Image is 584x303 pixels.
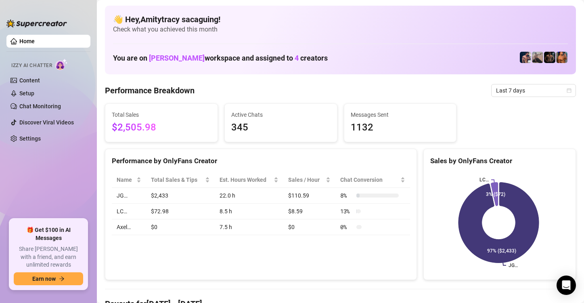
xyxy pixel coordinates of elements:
[231,110,331,119] span: Active Chats
[146,219,214,235] td: $0
[112,188,146,204] td: JG…
[113,25,568,34] span: Check what you achieved this month
[340,175,399,184] span: Chat Conversion
[430,156,569,166] div: Sales by OnlyFans Creator
[112,172,146,188] th: Name
[532,52,543,63] img: LC
[567,88,571,93] span: calendar
[283,188,335,204] td: $110.59
[149,54,205,62] span: [PERSON_NAME]
[11,62,52,69] span: Izzy AI Chatter
[556,52,567,63] img: JG
[19,103,61,109] a: Chat Monitoring
[146,204,214,219] td: $72.98
[351,120,450,135] span: 1132
[112,204,146,219] td: LC…
[288,175,324,184] span: Sales / Hour
[496,84,571,97] span: Last 7 days
[295,54,299,62] span: 4
[520,52,531,63] img: Axel
[335,172,410,188] th: Chat Conversion
[112,110,211,119] span: Total Sales
[14,272,83,285] button: Earn nowarrow-right
[215,204,283,219] td: 8.5 h
[340,207,353,216] span: 13 %
[19,90,34,97] a: Setup
[117,175,135,184] span: Name
[557,276,576,295] div: Open Intercom Messenger
[19,38,35,44] a: Home
[509,263,518,268] text: JG…
[105,85,195,96] h4: Performance Breakdown
[215,188,283,204] td: 22.0 h
[220,175,272,184] div: Est. Hours Worked
[340,191,353,200] span: 8 %
[19,77,40,84] a: Content
[19,119,74,126] a: Discover Viral Videos
[283,219,335,235] td: $0
[14,245,83,269] span: Share [PERSON_NAME] with a friend, and earn unlimited rewards
[112,156,410,166] div: Performance by OnlyFans Creator
[479,177,489,183] text: LC…
[59,276,65,282] span: arrow-right
[112,120,211,135] span: $2,505.98
[146,172,214,188] th: Total Sales & Tips
[55,59,68,70] img: AI Chatter
[544,52,555,63] img: Trent
[283,172,335,188] th: Sales / Hour
[351,110,450,119] span: Messages Sent
[14,226,83,242] span: 🎁 Get $100 in AI Messages
[146,188,214,204] td: $2,433
[215,219,283,235] td: 7.5 h
[6,19,67,27] img: logo-BBDzfeDw.svg
[283,204,335,219] td: $8.59
[112,219,146,235] td: Axel…
[151,175,203,184] span: Total Sales & Tips
[113,54,328,63] h1: You are on workspace and assigned to creators
[32,276,56,282] span: Earn now
[340,223,353,231] span: 0 %
[19,135,41,142] a: Settings
[113,14,568,25] h4: 👋 Hey, Amitytracy sacaguing !
[231,120,331,135] span: 345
